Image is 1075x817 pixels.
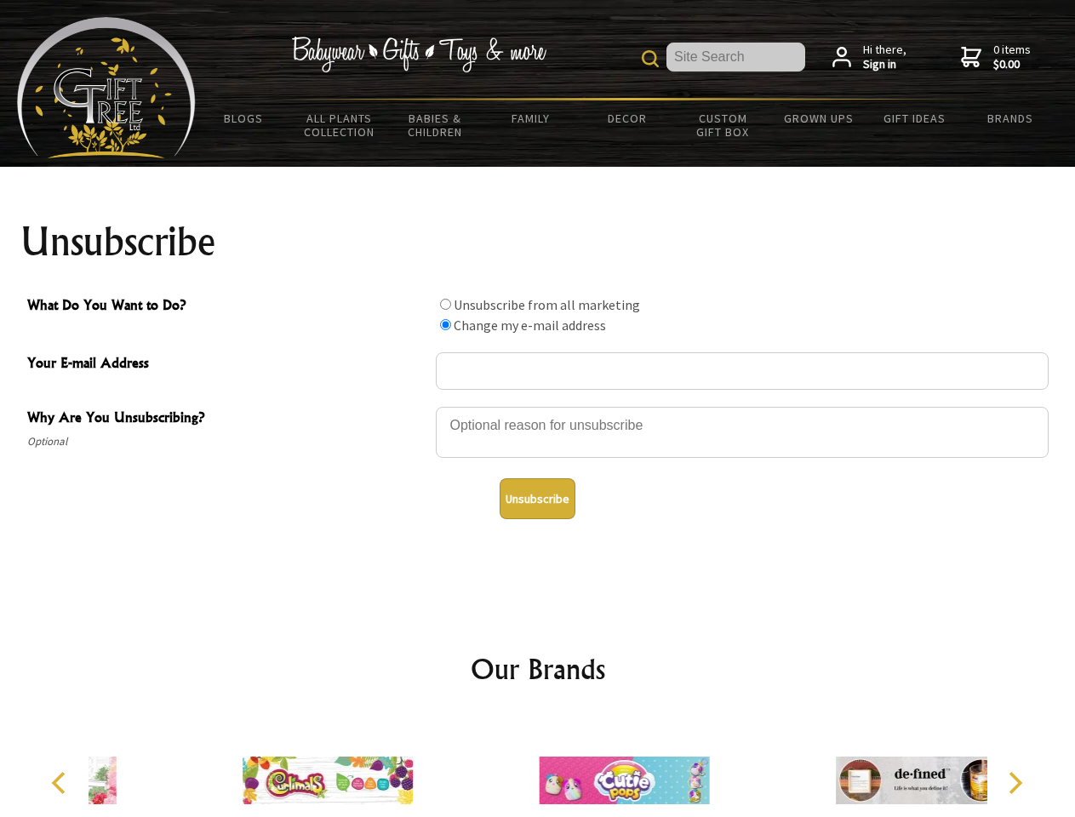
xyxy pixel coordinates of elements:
[483,100,580,136] a: Family
[20,221,1055,262] h1: Unsubscribe
[993,42,1031,72] span: 0 items
[454,317,606,334] label: Change my e-mail address
[963,100,1059,136] a: Brands
[500,478,575,519] button: Unsubscribe
[666,43,805,71] input: Site Search
[436,352,1049,390] input: Your E-mail Address
[27,407,427,431] span: Why Are You Unsubscribing?
[387,100,483,150] a: Babies & Children
[196,100,292,136] a: BLOGS
[866,100,963,136] a: Gift Ideas
[27,294,427,319] span: What Do You Want to Do?
[675,100,771,150] a: Custom Gift Box
[996,764,1033,802] button: Next
[993,57,1031,72] strong: $0.00
[440,299,451,310] input: What Do You Want to Do?
[832,43,906,72] a: Hi there,Sign in
[43,764,80,802] button: Previous
[440,319,451,330] input: What Do You Want to Do?
[642,50,659,67] img: product search
[27,352,427,377] span: Your E-mail Address
[770,100,866,136] a: Grown Ups
[292,100,388,150] a: All Plants Collection
[961,43,1031,72] a: 0 items$0.00
[454,296,640,313] label: Unsubscribe from all marketing
[27,431,427,452] span: Optional
[291,37,546,72] img: Babywear - Gifts - Toys & more
[436,407,1049,458] textarea: Why Are You Unsubscribing?
[34,648,1042,689] h2: Our Brands
[863,57,906,72] strong: Sign in
[17,17,196,158] img: Babyware - Gifts - Toys and more...
[579,100,675,136] a: Decor
[863,43,906,72] span: Hi there,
